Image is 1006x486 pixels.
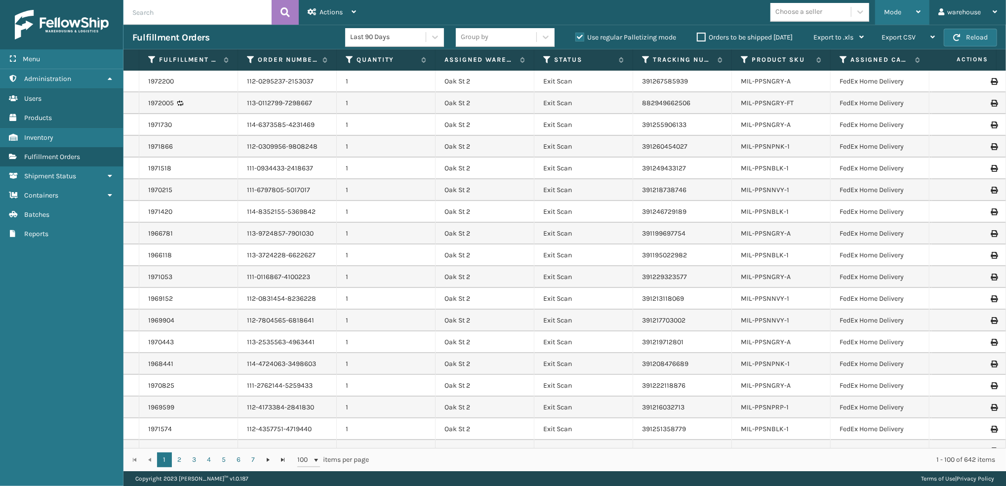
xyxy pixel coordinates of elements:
[276,452,290,467] a: Go to the last page
[831,375,929,397] td: FedEx Home Delivery
[775,7,822,17] div: Choose a seller
[337,71,436,92] td: 1
[15,10,109,40] img: logo
[148,120,172,130] a: 1971730
[831,114,929,136] td: FedEx Home Delivery
[991,78,997,85] i: Print Label
[337,353,436,375] td: 1
[238,179,337,201] td: 111-6797805-5017017
[534,418,633,440] td: Exit Scan
[337,310,436,331] td: 1
[238,266,337,288] td: 111-0116867-4100223
[187,452,201,467] a: 3
[436,375,534,397] td: Oak St 2
[238,158,337,179] td: 111-0934433-2418637
[697,33,793,41] label: Orders to be shipped [DATE]
[148,185,172,195] a: 1970215
[238,310,337,331] td: 112-7804565-6818641
[23,55,40,63] span: Menu
[534,244,633,266] td: Exit Scan
[337,440,436,462] td: 1
[350,32,427,42] div: Last 90 Days
[991,426,997,433] i: Print Label
[831,136,929,158] td: FedEx Home Delivery
[436,223,534,244] td: Oak St 2
[850,55,910,64] label: Assigned Carrier Service
[991,274,997,281] i: Print Label
[534,92,633,114] td: Exit Scan
[337,375,436,397] td: 1
[534,114,633,136] td: Exit Scan
[741,294,789,303] a: MIL-PPSNNVY-1
[320,8,343,16] span: Actions
[991,361,997,367] i: Print Label
[653,55,713,64] label: Tracking Number
[534,397,633,418] td: Exit Scan
[991,143,997,150] i: Print Label
[534,440,633,462] td: Exit Scan
[148,337,174,347] a: 1970443
[741,121,791,129] a: MIL-PPSNGRY-A
[944,29,997,46] button: Reload
[831,310,929,331] td: FedEx Home Delivery
[741,403,789,411] a: MIL-PPSNPRP-1
[741,77,791,85] a: MIL-PPSNGRY-A
[831,158,929,179] td: FedEx Home Delivery
[148,294,173,304] a: 1969152
[957,475,994,482] a: Privacy Policy
[148,98,174,108] a: 1972005
[172,452,187,467] a: 2
[148,316,174,325] a: 1969904
[216,452,231,467] a: 5
[24,133,53,142] span: Inventory
[24,114,52,122] span: Products
[831,179,929,201] td: FedEx Home Delivery
[534,375,633,397] td: Exit Scan
[991,208,997,215] i: Print Label
[642,360,688,368] a: 391208476689
[246,452,261,467] a: 7
[926,51,994,68] span: Actions
[135,471,248,486] p: Copyright 2023 [PERSON_NAME]™ v 1.0.187
[383,455,995,465] div: 1 - 100 of 642 items
[148,381,174,391] a: 1970825
[24,153,80,161] span: Fulfillment Orders
[148,359,173,369] a: 1968441
[831,353,929,375] td: FedEx Home Delivery
[741,99,794,107] a: MIL-PPSNGRY-FT
[575,33,676,41] label: Use regular Palletizing mode
[642,403,684,411] a: 391216032713
[436,353,534,375] td: Oak St 2
[642,207,686,216] a: 391246729189
[991,295,997,302] i: Print Label
[24,191,58,200] span: Containers
[148,250,172,260] a: 1966118
[741,360,790,368] a: MIL-PPSNPNK-1
[642,425,686,433] a: 391251358779
[148,272,172,282] a: 1971053
[831,266,929,288] td: FedEx Home Delivery
[991,121,997,128] i: Print Label
[741,338,791,346] a: MIL-PPSNGRY-A
[238,223,337,244] td: 113-9724857-7901030
[534,288,633,310] td: Exit Scan
[991,165,997,172] i: Print Label
[991,339,997,346] i: Print Label
[297,452,369,467] span: items per page
[534,179,633,201] td: Exit Scan
[264,456,272,464] span: Go to the next page
[337,418,436,440] td: 1
[534,266,633,288] td: Exit Scan
[642,99,690,107] a: 882949662506
[534,331,633,353] td: Exit Scan
[921,475,955,482] a: Terms of Use
[534,136,633,158] td: Exit Scan
[831,418,929,440] td: FedEx Home Delivery
[991,317,997,324] i: Print Label
[752,55,811,64] label: Product SKU
[741,229,791,238] a: MIL-PPSNGRY-A
[132,32,209,43] h3: Fulfillment Orders
[279,456,287,464] span: Go to the last page
[148,77,174,86] a: 1972200
[642,229,685,238] a: 391199697754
